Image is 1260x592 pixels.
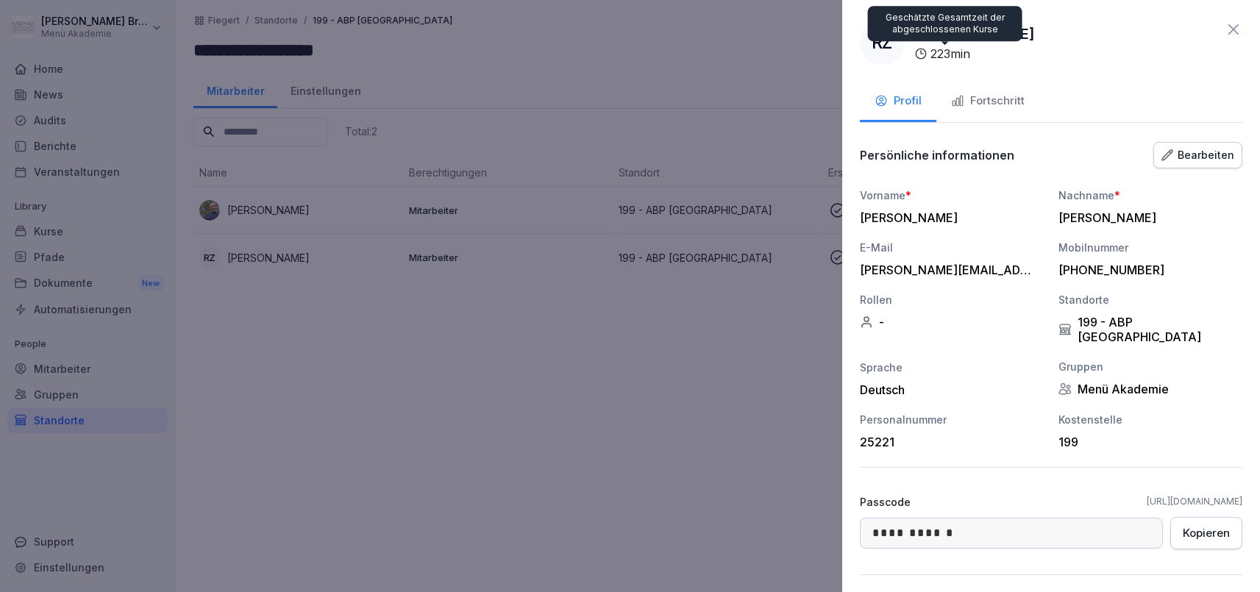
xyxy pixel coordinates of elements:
div: [PERSON_NAME][EMAIL_ADDRESS][DOMAIN_NAME] [860,263,1036,277]
div: 199 - ABP [GEOGRAPHIC_DATA] [1058,315,1242,344]
div: Bearbeiten [1161,147,1234,163]
div: E-Mail [860,240,1044,255]
div: - [860,315,1044,329]
button: Fortschritt [936,82,1039,122]
div: Fortschritt [951,93,1025,110]
div: Menü Akademie [1058,382,1242,396]
div: Vorname [860,188,1044,203]
div: Profil [875,93,922,110]
div: [PERSON_NAME] [1058,210,1235,225]
div: Sprache [860,360,1044,375]
div: Standorte [1058,292,1242,307]
button: Kopieren [1170,517,1242,549]
p: Passcode [860,494,911,510]
div: [PHONE_NUMBER] [1058,263,1235,277]
div: 25221 [860,435,1036,449]
div: RZ [860,21,904,65]
div: 199 [1058,435,1235,449]
div: Mobilnummer [1058,240,1242,255]
button: Bearbeiten [1153,142,1242,168]
a: [URL][DOMAIN_NAME] [1147,495,1242,508]
button: Profil [860,82,936,122]
div: Deutsch [860,382,1044,397]
div: Gruppen [1058,359,1242,374]
div: Nachname [1058,188,1242,203]
div: Kopieren [1183,525,1230,541]
p: [PERSON_NAME] [914,23,1035,45]
p: Persönliche informationen [860,148,1014,163]
div: Personalnummer [860,412,1044,427]
div: Kostenstelle [1058,412,1242,427]
div: [PERSON_NAME] [860,210,1036,225]
p: 223 min [930,45,970,63]
div: Rollen [860,292,1044,307]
